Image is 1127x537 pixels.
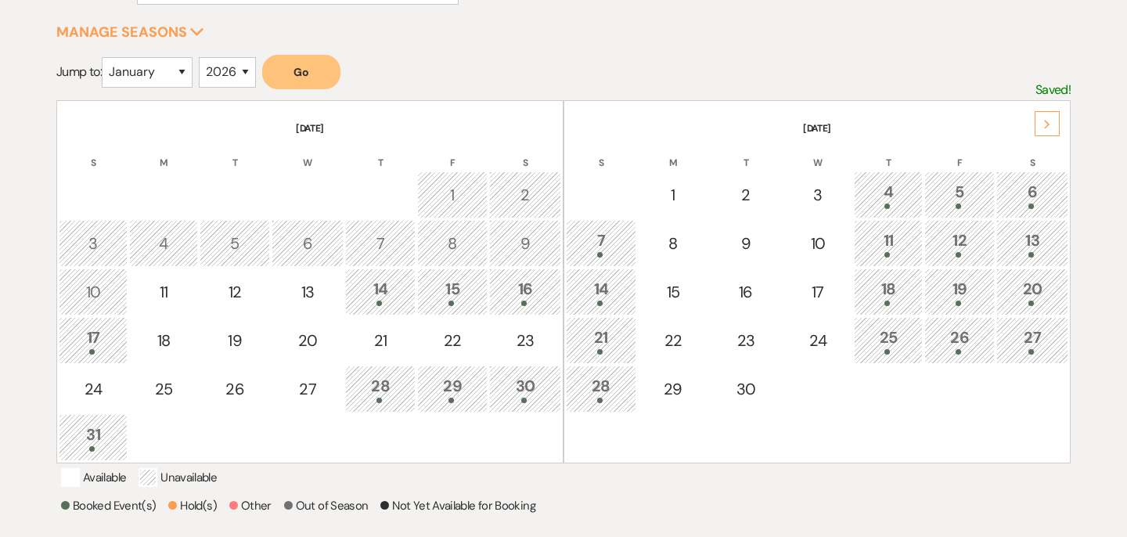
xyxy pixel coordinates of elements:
[574,326,628,355] div: 21
[718,377,773,401] div: 30
[710,137,782,170] th: T
[345,137,416,170] th: T
[862,326,914,355] div: 25
[862,229,914,258] div: 11
[574,374,628,403] div: 28
[933,277,986,306] div: 19
[138,329,189,352] div: 18
[280,232,335,255] div: 6
[380,496,535,515] p: Not Yet Available for Booking
[792,280,844,304] div: 17
[1005,229,1060,258] div: 13
[67,377,119,401] div: 24
[854,137,923,170] th: T
[792,329,844,352] div: 24
[200,137,270,170] th: T
[646,183,700,207] div: 1
[566,137,636,170] th: S
[862,277,914,306] div: 18
[646,329,700,352] div: 22
[67,423,119,452] div: 31
[67,232,119,255] div: 3
[1005,180,1060,209] div: 6
[280,280,335,304] div: 13
[208,232,261,255] div: 5
[426,183,479,207] div: 1
[168,496,217,515] p: Hold(s)
[498,232,553,255] div: 9
[489,137,561,170] th: S
[1005,326,1060,355] div: 27
[933,229,986,258] div: 12
[67,280,119,304] div: 10
[498,374,553,403] div: 30
[426,374,479,403] div: 29
[138,377,189,401] div: 25
[354,329,407,352] div: 21
[498,183,553,207] div: 2
[792,232,844,255] div: 10
[284,496,369,515] p: Out of Season
[208,377,261,401] div: 26
[139,468,217,487] p: Unavailable
[996,137,1068,170] th: S
[208,329,261,352] div: 19
[229,496,272,515] p: Other
[718,280,773,304] div: 16
[933,326,986,355] div: 26
[138,280,189,304] div: 11
[646,377,700,401] div: 29
[262,55,340,89] button: Go
[61,468,126,487] p: Available
[574,277,628,306] div: 14
[426,232,479,255] div: 8
[56,25,204,39] button: Manage Seasons
[924,137,995,170] th: F
[129,137,198,170] th: M
[646,232,700,255] div: 8
[426,277,479,306] div: 15
[718,329,773,352] div: 23
[718,232,773,255] div: 9
[354,374,407,403] div: 28
[354,232,407,255] div: 7
[498,329,553,352] div: 23
[61,496,156,515] p: Booked Event(s)
[56,63,102,80] span: Jump to:
[862,180,914,209] div: 4
[792,183,844,207] div: 3
[638,137,708,170] th: M
[498,277,553,306] div: 16
[417,137,488,170] th: F
[280,329,335,352] div: 20
[1005,277,1060,306] div: 20
[646,280,700,304] div: 15
[67,326,119,355] div: 17
[59,103,561,135] th: [DATE]
[272,137,344,170] th: W
[280,377,335,401] div: 27
[138,232,189,255] div: 4
[574,229,628,258] div: 7
[718,183,773,207] div: 2
[208,280,261,304] div: 12
[1035,80,1071,100] p: Saved!
[933,180,986,209] div: 5
[783,137,852,170] th: W
[426,329,479,352] div: 22
[59,137,128,170] th: S
[566,103,1068,135] th: [DATE]
[354,277,407,306] div: 14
